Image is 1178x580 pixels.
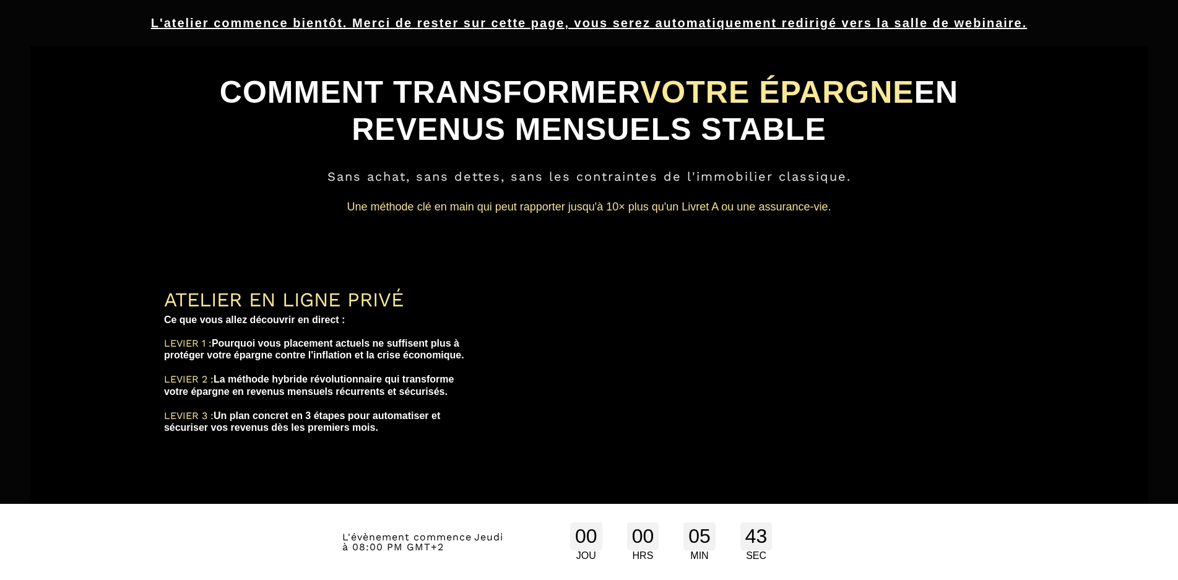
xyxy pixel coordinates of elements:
span: Sans achat, sans dettes, sans les contraintes de l'immobilier classique. [327,169,851,184]
div: 05 [683,522,716,550]
div: ATELIER EN LIGNE PRIVÉ [164,288,469,311]
div: 00 [627,522,659,550]
span: LEVIER 3 : [164,410,214,422]
span: L'évènement commence [342,531,472,543]
div: JOU [570,550,602,561]
div: 43 [740,522,773,550]
div: SEC [740,550,773,561]
b: Un plan concret en 3 étapes pour automatiser et sécuriser vos revenus dès les premiers mois. [164,410,443,433]
span: Une méthode clé en main qui peut rapporter jusqu'à 10× plus qu'un Livret A ou une assurance-vie. [347,201,831,213]
span: Jeudi à 08:00 PM GMT+2 [342,531,503,553]
b: La méthode hybride révolutionnaire qui transforme votre épargne en revenus mensuels récurrents et... [164,374,457,396]
h1: COMMENT TRANSFORMER EN REVENUS MENSUELS STABLE [164,67,1014,154]
div: HRS [627,550,659,561]
u: L'atelier commence bientôt. Merci de rester sur cette page, vous serez automatiquement redirigé v... [151,16,1028,30]
div: MIN [683,550,716,561]
b: Pourquoi vous placement actuels ne suffisent plus à protéger votre épargne contre l'inflation et ... [164,338,464,360]
span: LEVIER 2 : [164,373,214,385]
div: 00 [570,522,602,550]
b: Ce que vous allez découvrir en direct : [164,314,345,325]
